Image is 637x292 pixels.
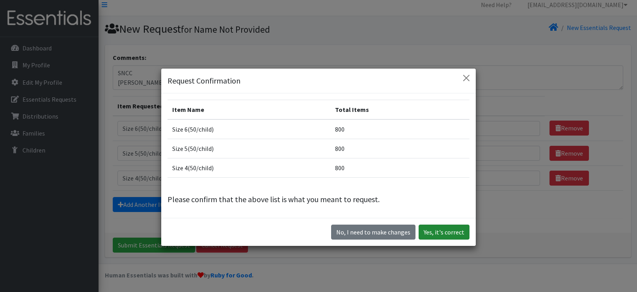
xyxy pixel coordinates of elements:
[168,119,330,139] td: Size 6(50/child)
[168,100,330,119] th: Item Name
[330,119,469,139] td: 800
[168,158,330,177] td: Size 4(50/child)
[331,225,415,240] button: No I need to make changes
[419,225,469,240] button: Yes, it's correct
[330,158,469,177] td: 800
[330,139,469,158] td: 800
[168,193,469,205] p: Please confirm that the above list is what you meant to request.
[330,100,469,119] th: Total Items
[168,139,330,158] td: Size 5(50/child)
[168,75,240,87] h5: Request Confirmation
[460,72,473,84] button: Close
